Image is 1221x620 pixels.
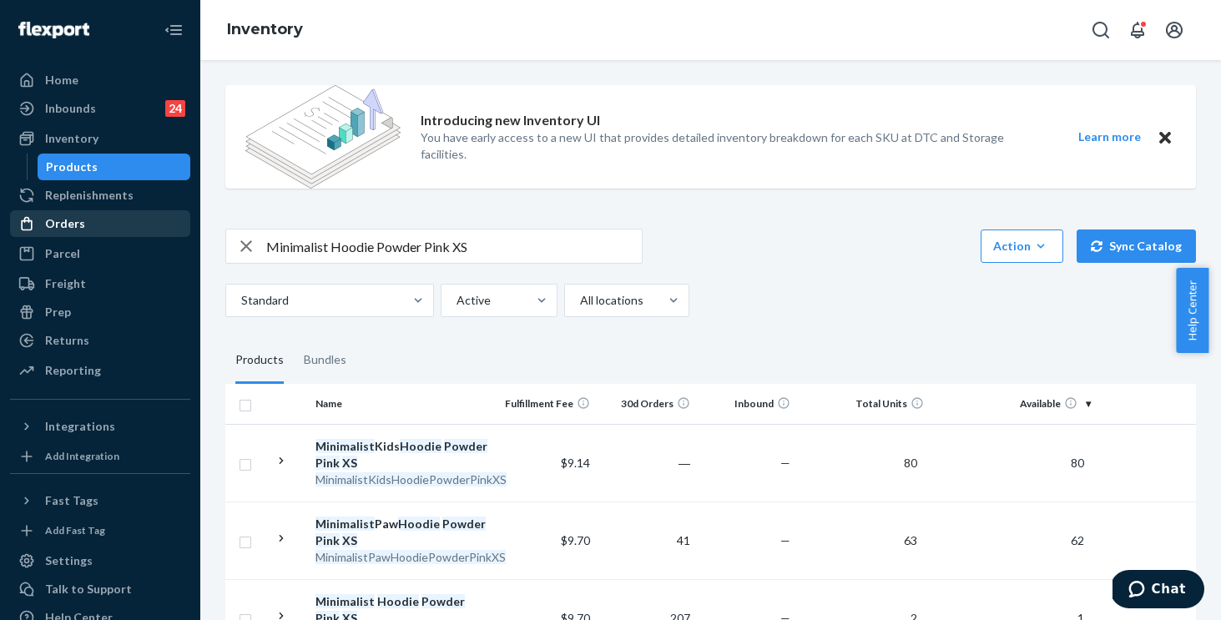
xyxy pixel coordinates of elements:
iframe: Opens a widget where you can chat to one of our agents [1113,570,1204,612]
span: $9.70 [561,533,590,547]
button: Talk to Support [10,576,190,602]
a: Inbounds24 [10,95,190,122]
span: 80 [897,456,924,470]
input: Standard [240,292,241,309]
div: Freight [45,275,86,292]
div: Settings [45,552,93,569]
button: Close [1154,127,1176,148]
button: Sync Catalog [1077,229,1196,263]
em: Minimalist [315,517,375,531]
button: Open account menu [1158,13,1191,47]
a: Replenishments [10,182,190,209]
div: Parcel [45,245,80,262]
button: Open Search Box [1084,13,1118,47]
div: 24 [165,100,185,117]
th: Total Units [797,384,931,424]
em: Hoodie [398,517,440,531]
div: Returns [45,332,89,349]
td: ― [597,424,697,502]
a: Prep [10,299,190,325]
a: Parcel [10,240,190,267]
a: Products [38,154,191,180]
em: Minimalist [315,439,375,453]
div: Replenishments [45,187,134,204]
span: — [780,533,790,547]
th: Name [309,384,497,424]
img: Flexport logo [18,22,89,38]
a: Add Integration [10,446,190,466]
em: Hoodie [377,594,419,608]
img: new-reports-banner-icon.82668bd98b6a51aee86340f2a7b77ae3.png [245,85,401,189]
button: Close Navigation [157,13,190,47]
em: Powder [421,594,465,608]
div: Action [993,238,1051,255]
div: Integrations [45,418,115,435]
span: — [780,456,790,470]
em: Pink [315,456,340,470]
div: Prep [45,304,71,320]
div: Inbounds [45,100,96,117]
span: 80 [1064,456,1091,470]
div: Add Integration [45,449,119,463]
a: Home [10,67,190,93]
em: MinimalistPawHoodiePowderPinkXS [315,550,506,564]
em: Hoodie [400,439,441,453]
p: You have early access to a new UI that provides detailed inventory breakdown for each SKU at DTC ... [421,129,1047,163]
em: Powder [442,517,486,531]
div: Products [235,337,284,384]
button: Learn more [1067,127,1151,148]
div: Bundles [304,337,346,384]
input: Active [455,292,457,309]
em: XS [342,533,357,547]
em: XS [342,456,357,470]
a: Add Fast Tag [10,521,190,541]
em: MinimalistKidsHoodiePowderPinkXS [315,472,507,486]
span: 63 [897,533,924,547]
a: Inventory [10,125,190,152]
button: Integrations [10,413,190,440]
em: Minimalist [315,594,375,608]
th: Inbound [697,384,797,424]
div: Orders [45,215,85,232]
div: Inventory [45,130,98,147]
a: Orders [10,210,190,237]
ol: breadcrumbs [214,6,316,54]
a: Inventory [227,20,303,38]
a: Freight [10,270,190,297]
div: Paw [315,516,490,549]
div: Kids [315,438,490,471]
p: Introducing new Inventory UI [421,111,600,130]
div: Add Fast Tag [45,523,105,537]
th: 30d Orders [597,384,697,424]
div: Talk to Support [45,581,132,597]
td: 41 [597,502,697,579]
a: Reporting [10,357,190,384]
a: Settings [10,547,190,574]
button: Action [981,229,1063,263]
input: All locations [578,292,580,309]
span: $9.14 [561,456,590,470]
button: Help Center [1176,268,1208,353]
em: Powder [444,439,487,453]
div: Reporting [45,362,101,379]
span: 62 [1064,533,1091,547]
div: Products [46,159,98,175]
button: Open notifications [1121,13,1154,47]
input: Search inventory by name or sku [266,229,642,263]
div: Home [45,72,78,88]
a: Returns [10,327,190,354]
th: Available [931,384,1097,424]
button: Fast Tags [10,487,190,514]
th: Fulfillment Fee [497,384,597,424]
div: Fast Tags [45,492,98,509]
em: Pink [315,533,340,547]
